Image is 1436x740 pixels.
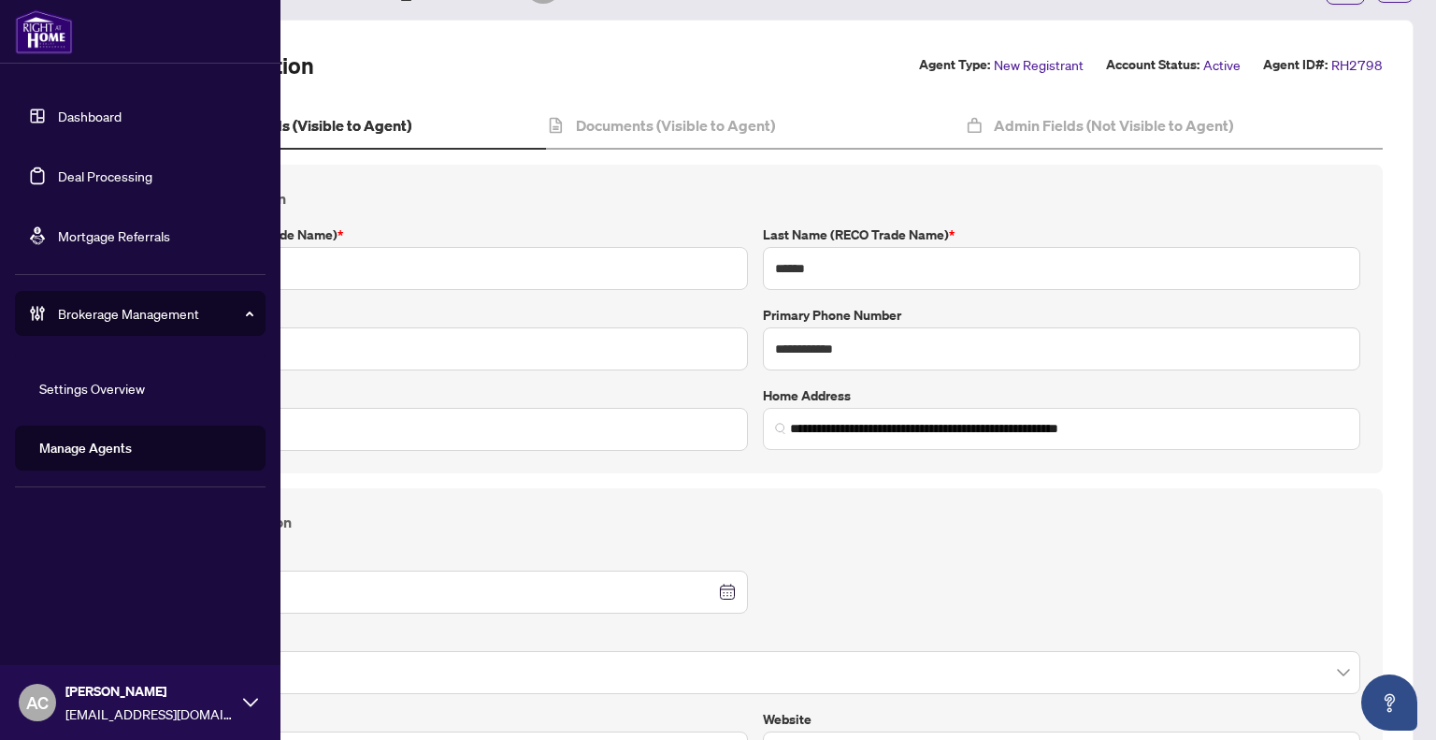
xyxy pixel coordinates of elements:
[763,385,1360,406] label: Home Address
[151,629,1360,649] label: Gender
[39,440,132,457] a: Manage Agents
[65,704,234,724] span: [EMAIL_ADDRESS][DOMAIN_NAME]
[919,54,990,76] label: Agent Type:
[763,305,1360,326] label: Primary Phone Number
[1361,675,1417,731] button: Open asap
[151,511,1360,533] h4: Personal Information
[775,423,786,434] img: search_icon
[994,114,1233,137] h4: Admin Fields (Not Visible to Agent)
[1106,54,1199,76] label: Account Status:
[58,108,122,124] a: Dashboard
[1331,54,1383,76] span: RH2798
[58,303,252,324] span: Brokerage Management
[151,709,748,730] label: Languages spoken
[763,709,1360,730] label: Website
[58,227,170,244] a: Mortgage Referrals
[994,54,1084,76] span: New Registrant
[151,385,748,406] label: E-mail Address
[763,225,1360,245] label: Last Name (RECO Trade Name)
[708,257,730,280] keeper-lock: Open Keeper Popup
[65,681,234,702] span: [PERSON_NAME]
[151,305,748,326] label: Legal Name
[1203,54,1241,76] span: Active
[26,689,49,716] span: AC
[151,548,748,569] label: Date of Birth
[15,9,73,54] img: logo
[576,114,775,137] h4: Documents (Visible to Agent)
[151,187,1360,210] h4: Contact Information
[1263,54,1328,76] label: Agent ID#:
[39,380,145,397] a: Settings Overview
[58,167,152,184] a: Deal Processing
